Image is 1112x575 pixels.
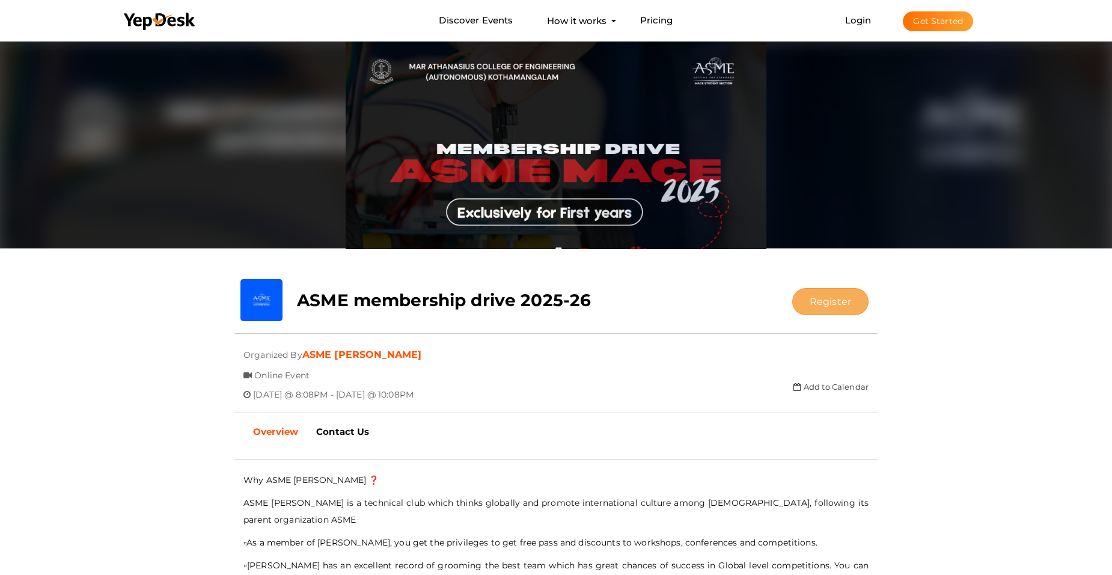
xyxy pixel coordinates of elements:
[243,534,869,551] p: ▫As a member of [PERSON_NAME], you get the privileges to get free pass and discounts to workshops...
[640,10,673,32] a: Pricing
[346,38,766,249] img: MISGEQK3_normal.jpeg
[253,380,414,400] span: [DATE] @ 8:08PM - [DATE] @ 10:08PM
[240,279,283,321] img: TB03FAF8_small.png
[792,288,869,315] button: Register
[243,494,869,528] p: ASME [PERSON_NAME] is a technical club which thinks globally and promote international culture am...
[439,10,513,32] a: Discover Events
[254,361,310,381] span: Online Event
[316,426,369,437] b: Contact Us
[297,290,591,310] b: ASME membership drive 2025-26
[543,10,610,32] button: How it works
[253,426,298,437] b: Overview
[302,349,422,360] a: ASME [PERSON_NAME]
[845,14,872,26] a: Login
[244,417,307,447] a: Overview
[793,382,869,392] a: Add to Calendar
[243,340,302,360] span: Organized By
[243,472,869,488] p: Why ASME [PERSON_NAME] ❓
[307,417,378,447] a: Contact Us
[903,11,973,31] button: Get Started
